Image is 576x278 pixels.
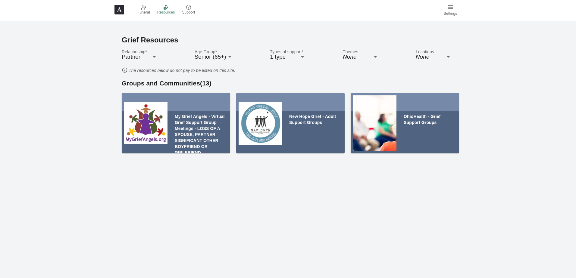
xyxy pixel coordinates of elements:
[195,52,233,63] div: Senior (65+)
[137,10,150,16] span: Funeral
[175,114,226,155] b: My Grief Angels - Virtual Grief Support Group Meetings - LOSS OF A SPOUSE, PARTNER, SIGNIFICANT O...
[157,10,175,16] span: Resources
[353,95,396,151] img: ohiohealth-support-header.jpg
[343,54,356,60] em: None
[343,52,379,63] div: None
[289,114,337,125] b: New Hope Grief - Adult Support Groups
[443,4,458,17] a: Settings
[404,114,442,125] b: OhioHealth - Grief Support Groups
[239,95,282,151] img: NewHopelogo16.jpg
[270,49,303,55] label: Types of support *
[114,5,124,14] img: Afterword logo
[416,52,452,63] div: None
[182,5,195,16] a: Support
[137,5,150,16] a: Funeral
[157,5,175,16] a: Resources
[122,52,158,63] div: Partner
[129,68,235,73] i: The resources below do not pay to be listed on this site.
[270,52,306,63] div: 1 type
[416,49,434,55] label: Locations
[444,11,457,17] span: Settings
[416,54,429,60] em: None
[122,49,147,55] label: Relationship *
[343,49,358,55] label: Themes
[124,95,167,151] img: b1e59e28-310e-412b-be8b-be223a217212.jpg
[122,36,178,45] h4: Grief Resources
[195,49,217,55] label: Age Group *
[114,79,462,88] h2: Groups and Communities (13)
[182,10,195,16] span: Support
